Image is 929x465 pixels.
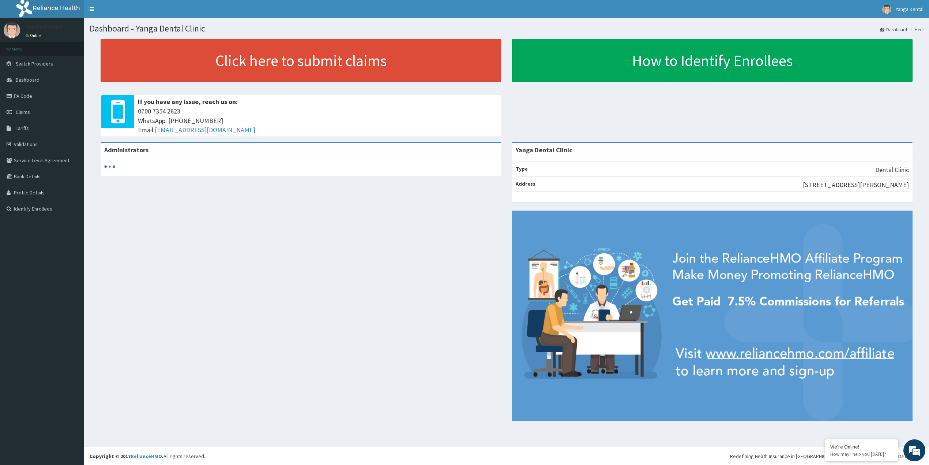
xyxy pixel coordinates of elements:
p: [STREET_ADDRESS][PERSON_NAME] [803,180,909,190]
b: Administrators [104,146,148,154]
h1: Dashboard - Yanga Dental Clinic [90,24,924,33]
img: User Image [4,22,20,38]
strong: Copyright © 2017 . [90,453,163,460]
span: Claims [16,109,30,115]
a: Click here to submit claims [101,39,501,82]
b: If you have any issue, reach us on: [138,97,238,106]
p: How may I help you today? [830,451,892,457]
img: provider-team-banner.png [512,211,913,421]
p: Yanga Dental [26,24,63,30]
p: Dental Clinic [875,165,909,175]
span: Yanga Dental [896,6,924,12]
span: 0700 7354 2623 WhatsApp: [PHONE_NUMBER] Email: [138,107,497,135]
a: [EMAIL_ADDRESS][DOMAIN_NAME] [155,126,255,134]
b: Address [516,181,535,187]
span: Dashboard [16,77,40,83]
a: Dashboard [880,26,907,33]
span: Tariffs [16,125,29,131]
a: How to Identify Enrollees [512,39,913,82]
b: Type [516,165,528,172]
div: Redefining Heath Insurance in [GEOGRAPHIC_DATA] using Telemedicine and Data Science! [730,453,924,460]
div: We're Online! [830,443,892,450]
svg: audio-loading [104,161,115,172]
a: RelianceHMO [131,453,162,460]
li: Here [908,26,924,33]
img: User Image [882,5,891,14]
span: Switch Providers [16,60,53,67]
strong: Yanga Dental Clinic [516,146,572,154]
a: Online [26,33,43,38]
